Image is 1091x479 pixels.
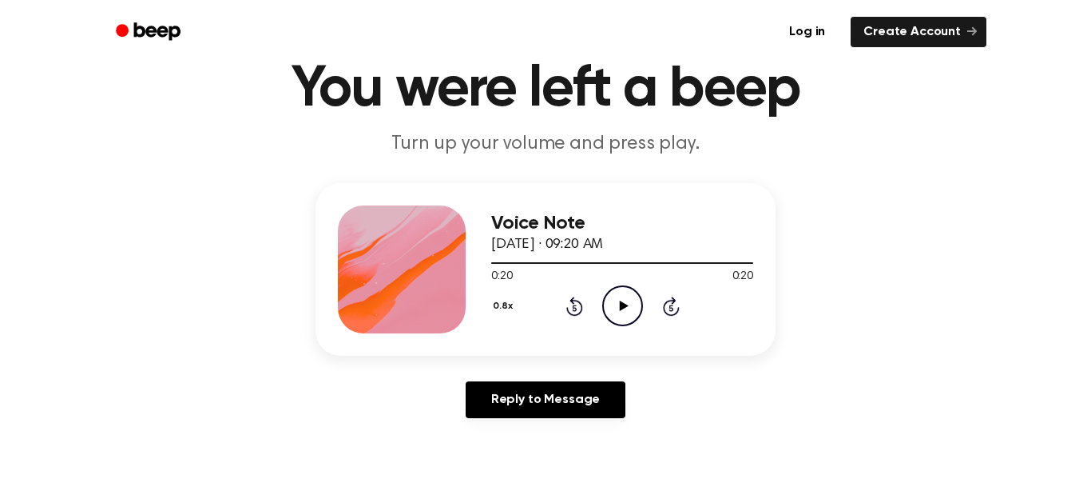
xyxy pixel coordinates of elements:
[105,17,195,48] a: Beep
[491,213,753,234] h3: Voice Note
[239,131,852,158] p: Turn up your volume and press play.
[466,381,625,418] a: Reply to Message
[491,238,603,252] span: [DATE] · 09:20 AM
[491,269,512,285] span: 0:20
[137,61,954,118] h1: You were left a beep
[773,14,841,50] a: Log in
[851,17,986,47] a: Create Account
[732,269,753,285] span: 0:20
[491,293,518,320] button: 0.8x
